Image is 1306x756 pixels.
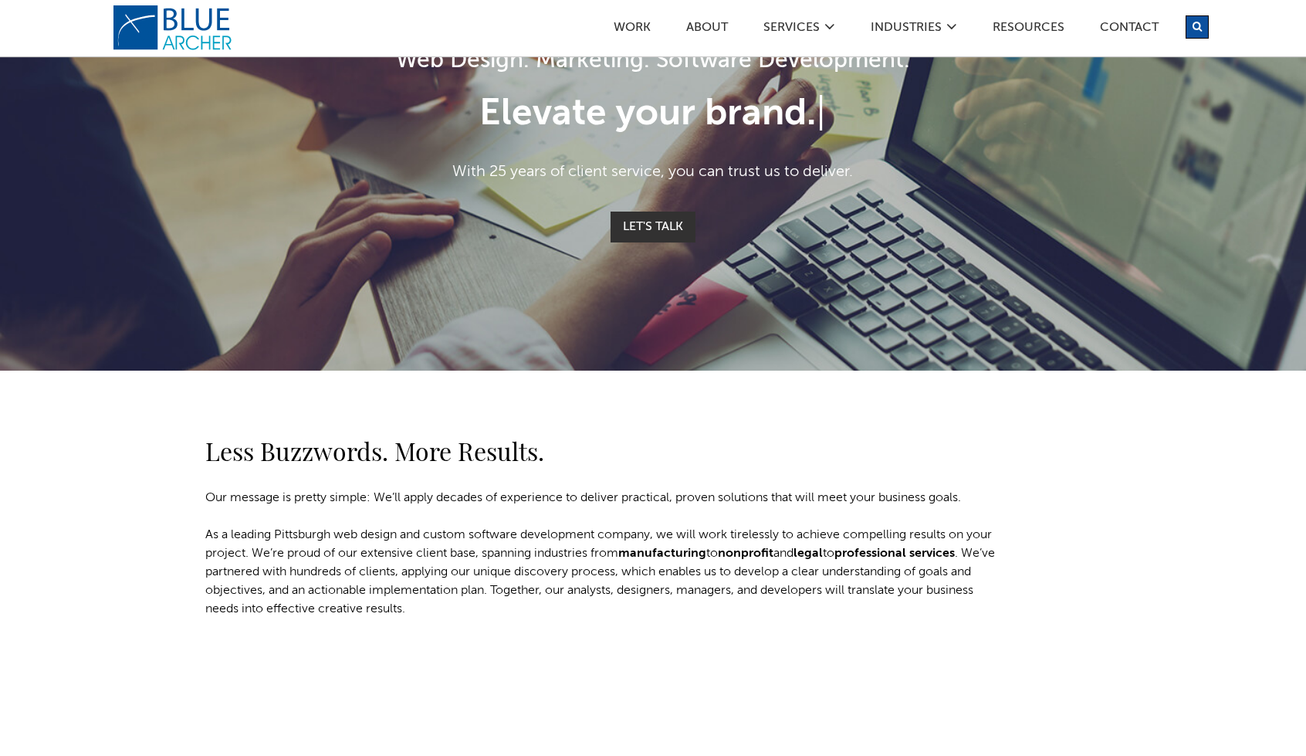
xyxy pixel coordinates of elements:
a: logo [113,5,236,51]
a: ABOUT [685,22,729,38]
span: | [816,96,826,133]
a: SERVICES [763,22,820,38]
a: manufacturing [618,548,706,560]
a: nonprofit [718,548,773,560]
a: Resources [992,22,1065,38]
a: Let's Talk [611,212,695,242]
p: As a leading Pittsburgh web design and custom software development company, we will work tireless... [205,526,1008,619]
span: Elevate your brand. [479,96,816,133]
a: professional services [834,548,955,560]
a: legal [793,548,823,560]
h2: Less Buzzwords. More Results. [205,432,1008,470]
h1: Web Design. Marketing. Software Development. [205,44,1101,79]
a: Work [613,22,651,38]
a: Contact [1099,22,1159,38]
a: Industries [870,22,942,38]
p: With 25 years of client service, you can trust us to deliver. [205,161,1101,184]
p: Our message is pretty simple: We’ll apply decades of experience to deliver practical, proven solu... [205,489,1008,507]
